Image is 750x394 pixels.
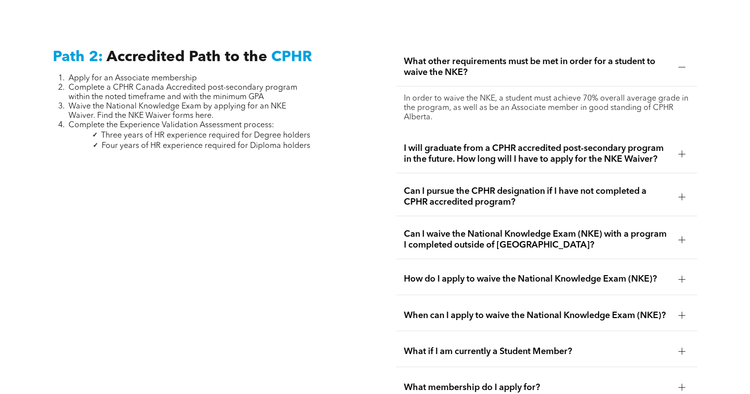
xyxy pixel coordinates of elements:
span: CPHR [271,50,312,65]
span: When can I apply to waive the National Knowledge Exam (NKE)? [404,310,670,321]
span: Four years of HR experience required for Diploma holders [102,142,310,150]
span: What if I am currently a Student Member? [404,346,670,357]
p: In order to waive the NKE, a student must achieve 70% overall average grade in the program, as we... [404,94,689,122]
span: Accredited Path to the [107,50,267,65]
span: What membership do I apply for? [404,382,670,393]
span: Apply for an Associate membership [69,74,197,82]
span: Three years of HR experience required for Degree holders [101,132,310,140]
span: Complete the Experience Validation Assessment process: [69,121,274,129]
span: What other requirements must be met in order for a student to waive the NKE? [404,56,670,78]
span: Path 2: [53,50,103,65]
span: Complete a CPHR Canada Accredited post-secondary program within the noted timeframe and with the ... [69,84,297,101]
span: Waive the National Knowledge Exam by applying for an NKE Waiver. Find the NKE Waiver forms here. [69,103,286,120]
span: How do I apply to waive the National Knowledge Exam (NKE)? [404,274,670,285]
span: Can I waive the National Knowledge Exam (NKE) with a program I completed outside of [GEOGRAPHIC_D... [404,229,670,251]
span: I will graduate from a CPHR accredited post-secondary program in the future. How long will I have... [404,143,670,165]
span: Can I pursue the CPHR designation if I have not completed a CPHR accredited program? [404,186,670,208]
